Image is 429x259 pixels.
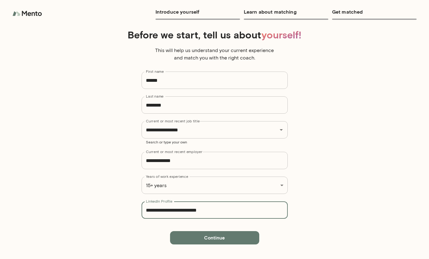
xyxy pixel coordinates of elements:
[244,7,328,16] h6: Learn about matching
[170,231,259,244] button: Continue
[277,125,286,134] button: Open
[155,7,240,16] h6: Introduce yourself
[146,174,188,179] label: Years of work experience
[142,177,288,194] div: 15+ years
[261,29,301,41] span: yourself!
[332,7,417,16] h6: Get matched
[146,139,283,144] p: Search or type your own
[146,118,199,124] label: Current or most recent job title
[146,199,173,204] label: LinkedIn Profile
[34,29,396,41] h4: Before we start, tell us about
[146,94,164,99] label: Last name
[146,149,202,154] label: Current or most recent employer
[146,69,164,74] label: First name
[153,47,277,62] p: This will help us understand your current experience and match you with the right coach.
[12,7,43,20] img: logo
